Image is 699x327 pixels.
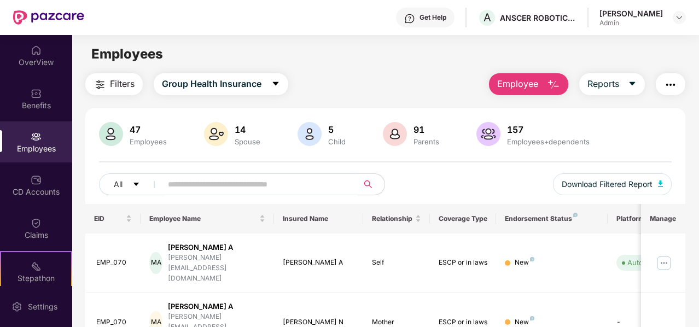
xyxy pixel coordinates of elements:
[141,204,274,233] th: Employee Name
[505,124,592,135] div: 157
[127,124,169,135] div: 47
[411,124,441,135] div: 91
[168,301,265,312] div: [PERSON_NAME] A
[232,124,263,135] div: 14
[154,73,288,95] button: Group Health Insurancecaret-down
[91,46,163,62] span: Employees
[132,180,140,189] span: caret-down
[430,204,497,233] th: Coverage Type
[655,254,673,272] img: manageButton
[110,77,135,91] span: Filters
[484,11,491,24] span: A
[274,204,363,233] th: Insured Name
[11,301,22,312] img: svg+xml;base64,PHN2ZyBpZD0iU2V0dGluZy0yMHgyMCIgeG1sbnM9Imh0dHA6Ly93d3cudzMub3JnLzIwMDAvc3ZnIiB3aW...
[271,79,280,89] span: caret-down
[298,122,322,146] img: svg+xml;base64,PHN2ZyB4bWxucz0iaHR0cDovL3d3dy53My5vcmcvMjAwMC9zdmciIHhtbG5zOnhsaW5rPSJodHRwOi8vd3...
[628,79,637,89] span: caret-down
[283,258,354,268] div: [PERSON_NAME] A
[326,137,348,146] div: Child
[168,242,265,253] div: [PERSON_NAME] A
[1,273,71,284] div: Stepathon
[31,261,42,272] img: svg+xml;base64,PHN2ZyB4bWxucz0iaHR0cDovL3d3dy53My5vcmcvMjAwMC9zdmciIHdpZHRoPSIyMSIgaGVpZ2h0PSIyMC...
[31,218,42,229] img: svg+xml;base64,PHN2ZyBpZD0iQ2xhaW0iIHhtbG5zPSJodHRwOi8vd3d3LnczLm9yZy8yMDAwL3N2ZyIgd2lkdGg9IjIwIi...
[168,253,265,284] div: [PERSON_NAME][EMAIL_ADDRESS][DOMAIN_NAME]
[627,257,671,268] div: Auto Verified
[204,122,228,146] img: svg+xml;base64,PHN2ZyB4bWxucz0iaHR0cDovL3d3dy53My5vcmcvMjAwMC9zdmciIHhtbG5zOnhsaW5rPSJodHRwOi8vd3...
[99,173,166,195] button: Allcaret-down
[562,178,653,190] span: Download Filtered Report
[404,13,415,24] img: svg+xml;base64,PHN2ZyBpZD0iSGVscC0zMngzMiIgeG1sbnM9Imh0dHA6Ly93d3cudzMub3JnLzIwMDAvc3ZnIiB3aWR0aD...
[94,78,107,91] img: svg+xml;base64,PHN2ZyB4bWxucz0iaHR0cDovL3d3dy53My5vcmcvMjAwMC9zdmciIHdpZHRoPSIyNCIgaGVpZ2h0PSIyNC...
[420,13,446,22] div: Get Help
[127,137,169,146] div: Employees
[579,73,645,95] button: Reportscaret-down
[149,214,257,223] span: Employee Name
[25,301,61,312] div: Settings
[515,258,534,268] div: New
[372,258,421,268] div: Self
[372,214,413,223] span: Relationship
[497,77,538,91] span: Employee
[599,19,663,27] div: Admin
[96,258,132,268] div: EMP_070
[85,204,141,233] th: EID
[664,78,677,91] img: svg+xml;base64,PHN2ZyB4bWxucz0iaHR0cDovL3d3dy53My5vcmcvMjAwMC9zdmciIHdpZHRoPSIyNCIgaGVpZ2h0PSIyNC...
[489,73,568,95] button: Employee
[658,180,663,187] img: svg+xml;base64,PHN2ZyB4bWxucz0iaHR0cDovL3d3dy53My5vcmcvMjAwMC9zdmciIHhtbG5zOnhsaW5rPSJodHRwOi8vd3...
[31,131,42,142] img: svg+xml;base64,PHN2ZyBpZD0iRW1wbG95ZWVzIiB4bWxucz0iaHR0cDovL3d3dy53My5vcmcvMjAwMC9zdmciIHdpZHRoPS...
[363,204,430,233] th: Relationship
[232,137,263,146] div: Spouse
[439,258,488,268] div: ESCP or in laws
[411,137,441,146] div: Parents
[13,10,84,25] img: New Pazcare Logo
[383,122,407,146] img: svg+xml;base64,PHN2ZyB4bWxucz0iaHR0cDovL3d3dy53My5vcmcvMjAwMC9zdmciIHhtbG5zOnhsaW5rPSJodHRwOi8vd3...
[641,204,685,233] th: Manage
[326,124,348,135] div: 5
[573,213,578,217] img: svg+xml;base64,PHN2ZyB4bWxucz0iaHR0cDovL3d3dy53My5vcmcvMjAwMC9zdmciIHdpZHRoPSI4IiBoZWlnaHQ9IjgiIH...
[547,78,560,91] img: svg+xml;base64,PHN2ZyB4bWxucz0iaHR0cDovL3d3dy53My5vcmcvMjAwMC9zdmciIHhtbG5zOnhsaW5rPSJodHRwOi8vd3...
[476,122,500,146] img: svg+xml;base64,PHN2ZyB4bWxucz0iaHR0cDovL3d3dy53My5vcmcvMjAwMC9zdmciIHhtbG5zOnhsaW5rPSJodHRwOi8vd3...
[500,13,576,23] div: ANSCER ROBOTICS PRIVATE LIMITED
[505,214,598,223] div: Endorsement Status
[358,180,379,189] span: search
[94,214,124,223] span: EID
[114,178,123,190] span: All
[99,122,123,146] img: svg+xml;base64,PHN2ZyB4bWxucz0iaHR0cDovL3d3dy53My5vcmcvMjAwMC9zdmciIHhtbG5zOnhsaW5rPSJodHRwOi8vd3...
[162,77,261,91] span: Group Health Insurance
[505,137,592,146] div: Employees+dependents
[358,173,385,195] button: search
[149,252,162,274] div: MA
[616,214,677,223] div: Platform Status
[85,73,143,95] button: Filters
[31,174,42,185] img: svg+xml;base64,PHN2ZyBpZD0iQ0RfQWNjb3VudHMiIGRhdGEtbmFtZT0iQ0QgQWNjb3VudHMiIHhtbG5zPSJodHRwOi8vd3...
[599,8,663,19] div: [PERSON_NAME]
[530,316,534,320] img: svg+xml;base64,PHN2ZyB4bWxucz0iaHR0cDovL3d3dy53My5vcmcvMjAwMC9zdmciIHdpZHRoPSI4IiBoZWlnaHQ9IjgiIH...
[31,88,42,99] img: svg+xml;base64,PHN2ZyBpZD0iQmVuZWZpdHMiIHhtbG5zPSJodHRwOi8vd3d3LnczLm9yZy8yMDAwL3N2ZyIgd2lkdGg9Ij...
[675,13,684,22] img: svg+xml;base64,PHN2ZyBpZD0iRHJvcGRvd24tMzJ4MzIiIHhtbG5zPSJodHRwOi8vd3d3LnczLm9yZy8yMDAwL3N2ZyIgd2...
[587,77,619,91] span: Reports
[553,173,672,195] button: Download Filtered Report
[31,45,42,56] img: svg+xml;base64,PHN2ZyBpZD0iSG9tZSIgeG1sbnM9Imh0dHA6Ly93d3cudzMub3JnLzIwMDAvc3ZnIiB3aWR0aD0iMjAiIG...
[530,257,534,261] img: svg+xml;base64,PHN2ZyB4bWxucz0iaHR0cDovL3d3dy53My5vcmcvMjAwMC9zdmciIHdpZHRoPSI4IiBoZWlnaHQ9IjgiIH...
